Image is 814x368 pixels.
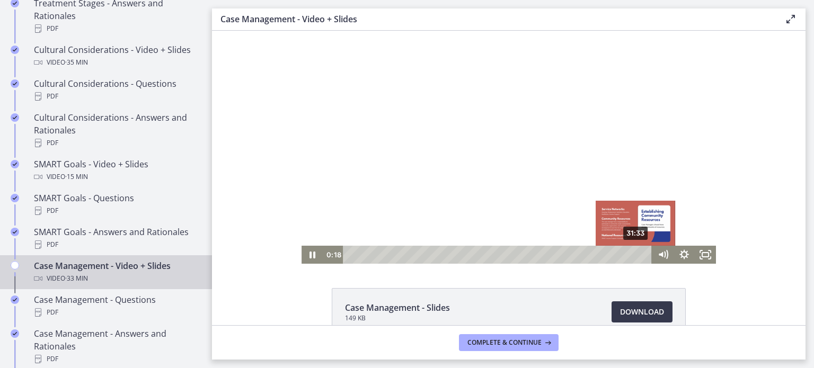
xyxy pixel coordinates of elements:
[34,306,199,319] div: PDF
[65,272,88,285] span: · 33 min
[467,338,542,347] span: Complete & continue
[34,272,199,285] div: Video
[34,327,199,365] div: Case Management - Answers and Rationales
[34,192,199,217] div: SMART Goals - Questions
[220,13,767,25] h3: Case Management - Video + Slides
[34,56,199,69] div: Video
[34,259,199,285] div: Case Management - Video + Slides
[11,113,19,122] i: Completed
[459,334,559,351] button: Complete & continue
[345,314,450,322] span: 149 KB
[34,43,199,69] div: Cultural Considerations - Video + Slides
[11,160,19,168] i: Completed
[612,301,673,322] a: Download
[34,353,199,365] div: PDF
[34,238,199,251] div: PDF
[34,226,199,251] div: SMART Goals - Answers and Rationales
[65,170,88,183] span: · 15 min
[34,158,199,183] div: SMART Goals - Video + Slides
[34,22,199,35] div: PDF
[34,170,199,183] div: Video
[483,215,504,233] button: Fullscreen
[11,194,19,202] i: Completed
[34,137,199,149] div: PDF
[11,228,19,236] i: Completed
[34,90,199,103] div: PDF
[34,204,199,217] div: PDF
[11,46,19,54] i: Completed
[462,215,483,233] button: Show settings menu
[345,301,450,314] span: Case Management - Slides
[11,295,19,304] i: Completed
[11,79,19,88] i: Completed
[620,306,664,318] span: Download
[34,293,199,319] div: Case Management - Questions
[34,77,199,103] div: Cultural Considerations - Questions
[440,215,462,233] button: Mute
[34,111,199,149] div: Cultural Considerations - Answers and Rationales
[65,56,88,69] span: · 35 min
[11,329,19,338] i: Completed
[212,31,806,264] iframe: Video Lesson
